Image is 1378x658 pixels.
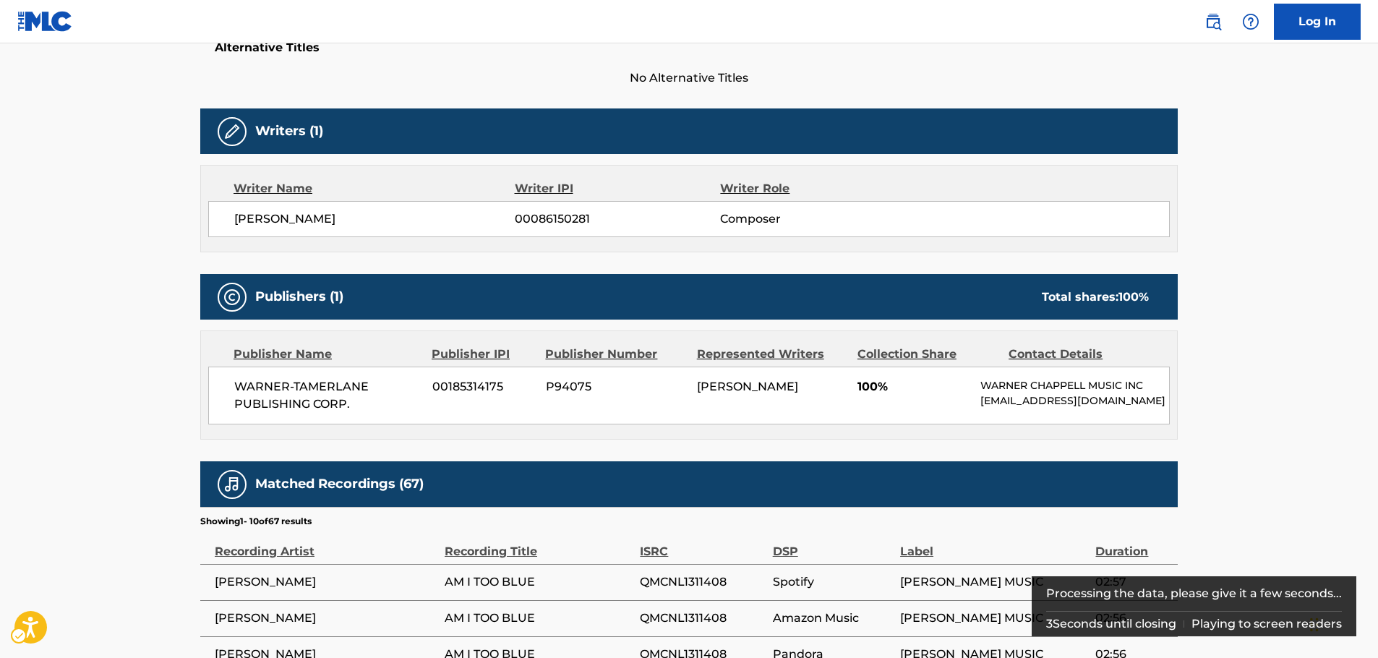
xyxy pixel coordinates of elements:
h5: Matched Recordings (67) [255,476,424,492]
span: [PERSON_NAME] MUSIC [900,573,1088,591]
img: search [1204,13,1222,30]
p: WARNER CHAPPELL MUSIC INC [980,378,1169,393]
span: AM I TOO BLUE [445,610,633,627]
span: Amazon Music [773,610,893,627]
span: Composer [720,210,907,228]
div: Label [900,528,1088,560]
div: Duration [1095,528,1171,560]
img: Writers [223,123,241,140]
div: Publisher IPI [432,346,534,363]
div: Processing the data, please give it a few seconds... [1046,576,1343,611]
div: Publisher Name [234,346,421,363]
span: QMCNL1311408 [640,573,765,591]
div: Contact Details [1009,346,1149,363]
div: Collection Share [857,346,998,363]
span: [PERSON_NAME] [215,610,437,627]
span: 100% [857,378,970,396]
img: Publishers [223,289,241,306]
div: DSP [773,528,893,560]
div: Writer IPI [515,180,721,197]
span: 00086150281 [515,210,720,228]
p: [EMAIL_ADDRESS][DOMAIN_NAME] [980,393,1169,409]
div: Writer Name [234,180,515,197]
span: No Alternative Titles [200,69,1178,87]
span: [PERSON_NAME] [234,210,515,228]
span: 00185314175 [432,378,535,396]
span: 100 % [1118,290,1149,304]
span: Spotify [773,573,893,591]
div: Recording Artist [215,528,437,560]
span: P94075 [546,378,686,396]
div: Writer Role [720,180,907,197]
span: QMCNL1311408 [640,610,765,627]
img: Matched Recordings [223,476,241,493]
img: MLC Logo [17,11,73,32]
span: 02:57 [1095,573,1171,591]
h5: Publishers (1) [255,289,343,305]
img: help [1242,13,1259,30]
span: AM I TOO BLUE [445,573,633,591]
span: WARNER-TAMERLANE PUBLISHING CORP. [234,378,421,413]
h5: Writers (1) [255,123,323,140]
div: Represented Writers [697,346,847,363]
span: [PERSON_NAME] MUSIC [900,610,1088,627]
div: Recording Title [445,528,633,560]
div: Publisher Number [545,346,685,363]
a: Log In [1274,4,1361,40]
p: Showing 1 - 10 of 67 results [200,515,312,528]
span: 3 [1046,617,1053,631]
div: Total shares: [1042,289,1149,306]
div: ISRC [640,528,765,560]
span: [PERSON_NAME] [215,573,437,591]
h5: Alternative Titles [215,40,1163,55]
span: [PERSON_NAME] [697,380,798,393]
